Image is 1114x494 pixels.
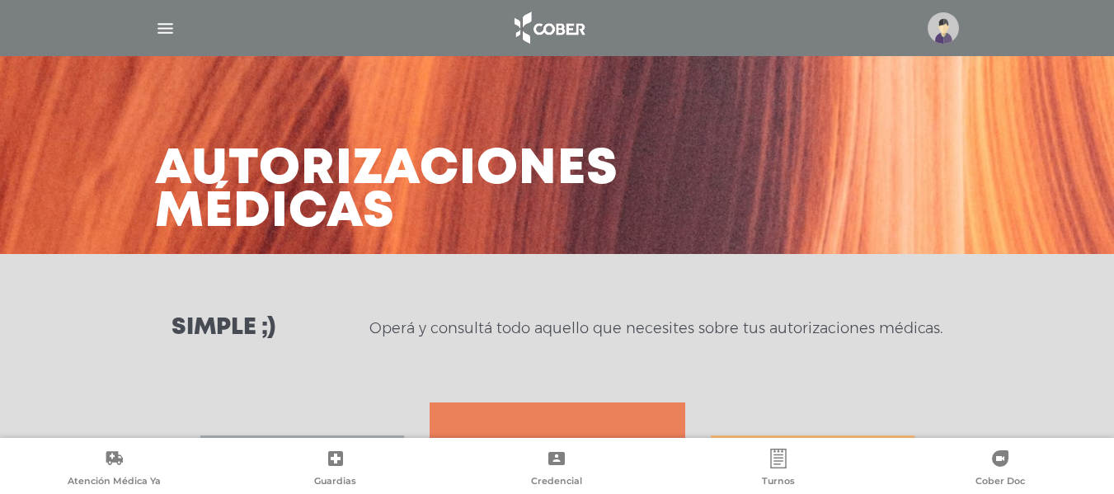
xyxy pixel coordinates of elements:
span: Cober Doc [975,475,1025,490]
a: Cober Doc [889,449,1111,491]
img: logo_cober_home-white.png [505,8,592,48]
p: Operá y consultá todo aquello que necesites sobre tus autorizaciones médicas. [369,318,942,338]
a: Credencial [446,449,668,491]
span: Turnos [762,475,795,490]
a: Atención Médica Ya [3,449,225,491]
span: Guardias [314,475,356,490]
span: Credencial [531,475,582,490]
a: Guardias [225,449,447,491]
h3: Simple ;) [172,317,275,340]
a: Turnos [668,449,890,491]
img: Cober_menu-lines-white.svg [155,18,176,39]
h3: Autorizaciones médicas [155,148,618,234]
img: profile-placeholder.svg [928,12,959,44]
span: Atención Médica Ya [68,475,161,490]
